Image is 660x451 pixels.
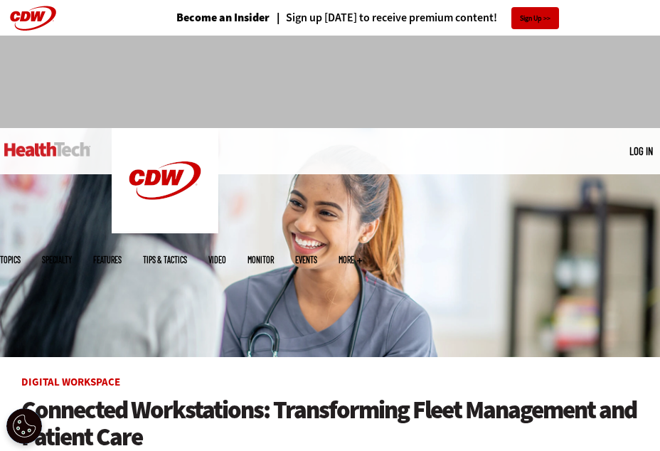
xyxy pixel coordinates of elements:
[6,408,42,444] button: Open Preferences
[4,142,90,156] img: Home
[208,255,226,264] a: Video
[176,12,270,23] a: Become an Insider
[42,255,72,264] span: Specialty
[93,255,122,264] a: Features
[339,255,362,264] span: More
[143,255,187,264] a: Tips & Tactics
[270,12,497,23] a: Sign up [DATE] to receive premium content!
[6,408,42,444] div: Cookie Settings
[21,396,639,451] a: Connected Workstations: Transforming Fleet Management and Patient Care
[112,128,218,233] img: Home
[247,255,274,264] a: MonITor
[71,50,589,114] iframe: advertisement
[629,144,653,157] a: Log in
[21,375,120,389] a: Digital Workspace
[295,255,317,264] a: Events
[511,7,559,29] a: Sign Up
[112,222,218,237] a: CDW
[629,144,653,159] div: User menu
